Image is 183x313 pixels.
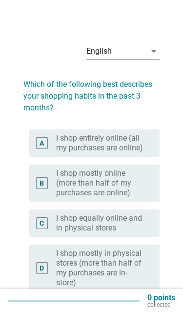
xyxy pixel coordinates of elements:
label: I shop mostly in physical stores (more than half of my purchases are in-store) [56,249,144,288]
div: C [40,218,44,228]
label: I shop equally online and in physical stores [56,213,144,233]
div: D [40,263,44,273]
div: English [86,47,112,56]
p: collected [147,301,175,308]
p: 0 points [147,294,175,301]
div: A [40,138,44,148]
h2: Which of the following best describes your shopping habits in the past 3 months? [23,69,160,114]
label: I shop mostly online (more than half of my purchases are online) [56,168,144,198]
i: arrow_drop_down [148,45,160,57]
label: I shop entirely online (all my purchases are online) [56,133,144,153]
div: B [40,178,44,188]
